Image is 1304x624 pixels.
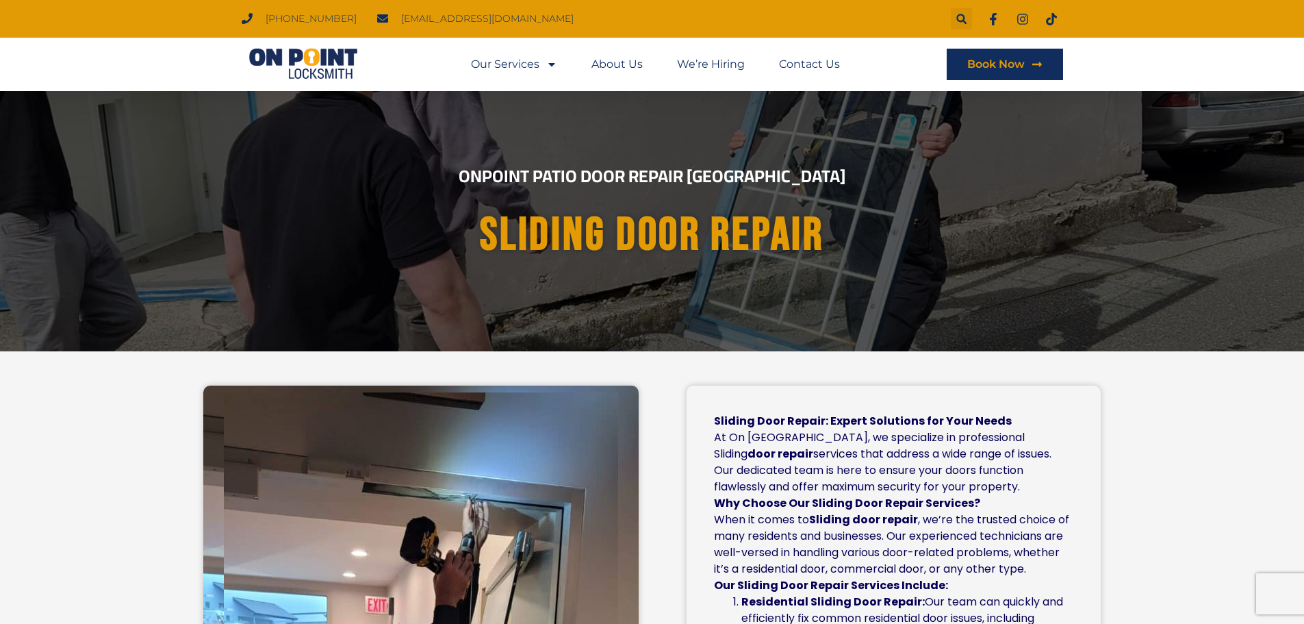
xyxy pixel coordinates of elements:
strong: Residential Sliding Door Repair: [741,594,925,610]
a: Our Services [471,49,557,80]
strong: Our Sliding Door Repair Services Include: [714,577,948,593]
a: We’re Hiring [677,49,745,80]
strong: Why Choose Our Sliding Door Repair Services? [714,495,980,511]
h2: Onpoint Patio Door Repair [GEOGRAPHIC_DATA] [272,167,1033,184]
strong: door repair [747,446,813,462]
p: When it comes to , we’re the trusted choice of many residents and businesses. Our experienced tec... [714,512,1073,577]
h1: Sliding Door repair [283,210,1021,261]
strong: Sliding Door Repair: Expert Solutions for Your Needs [714,413,1012,429]
span: [PHONE_NUMBER] [262,10,357,28]
a: Book Now [947,49,1063,80]
div: Search [951,8,972,29]
a: Contact Us [779,49,840,80]
span: Book Now [967,59,1025,70]
p: At On [GEOGRAPHIC_DATA], we specialize in professional Sliding services that address a wide range... [714,429,1073,495]
a: About Us [591,49,643,80]
span: [EMAIL_ADDRESS][DOMAIN_NAME] [398,10,574,28]
nav: Menu [471,49,840,80]
strong: Sliding door repair [809,512,918,527]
